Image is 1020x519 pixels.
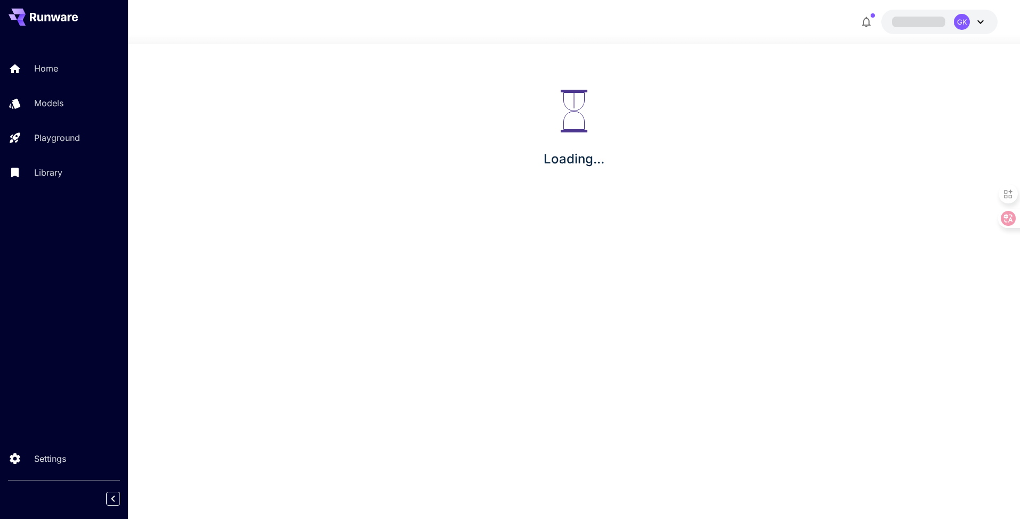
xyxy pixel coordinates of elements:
button: GK [881,10,998,34]
p: Home [34,62,58,75]
p: Loading... [544,150,604,169]
p: Library [34,166,62,179]
p: Models [34,97,63,109]
div: Collapse sidebar [114,489,128,508]
p: Settings [34,452,66,465]
div: GK [954,14,970,30]
button: Collapse sidebar [106,492,120,506]
p: Playground [34,131,80,144]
